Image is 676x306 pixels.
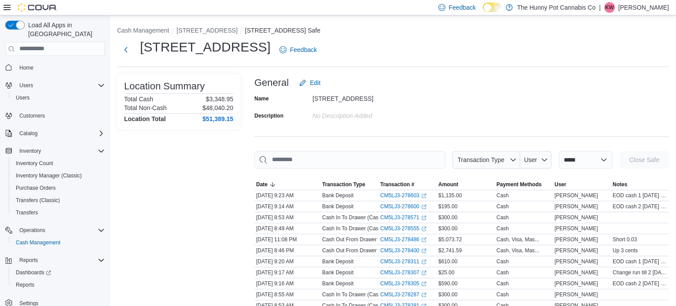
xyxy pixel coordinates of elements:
span: Transaction # [380,181,414,188]
span: Reports [12,280,105,290]
a: Users [12,92,33,103]
p: Bank Deposit [322,203,353,210]
nav: An example of EuiBreadcrumbs [117,26,669,37]
div: Cash, Visa, Mas... [496,236,539,243]
p: | [599,2,601,13]
span: Transfers (Classic) [12,195,105,206]
a: Customers [16,111,48,121]
span: Operations [16,225,105,236]
h3: General [254,77,289,88]
button: Customers [2,109,108,122]
label: Description [254,112,283,119]
span: [PERSON_NAME] [555,269,598,276]
span: Home [16,62,105,73]
span: [PERSON_NAME] [555,225,598,232]
div: Cash [496,192,509,199]
button: Cash Management [9,236,108,249]
button: User [520,151,551,169]
span: Feedback [449,3,476,12]
p: Cash Out From Drawer (Cash 2) [322,247,398,254]
button: Cash Management [117,27,169,34]
label: Name [254,95,269,102]
a: CM5LJ3-278571External link [380,214,426,221]
p: Bank Deposit [322,192,353,199]
span: [PERSON_NAME] [555,291,598,298]
span: $195.00 [438,203,457,210]
div: Cash, Visa, Mas... [496,247,539,254]
span: EOD cash 1 [DATE] $100x4 $50x5 $20x24 $5x1 [613,192,667,199]
span: User [555,181,566,188]
span: Catalog [16,128,105,139]
button: Purchase Orders [9,182,108,194]
span: $590.00 [438,280,457,287]
span: [PERSON_NAME] [555,236,598,243]
span: [PERSON_NAME] [555,280,598,287]
p: Bank Deposit [322,258,353,265]
p: Cash In To Drawer (Cash 2) [322,214,388,221]
div: Cash [496,291,509,298]
div: Cash [496,269,509,276]
button: Reports [16,255,41,265]
span: EOD cash 1 [DATE] $100x1 $50x4 $20x15 $10x1 [613,258,667,265]
span: Payment Methods [496,181,542,188]
div: Cash [496,203,509,210]
div: [DATE] 8:53 AM [254,212,320,223]
h1: [STREET_ADDRESS] [140,38,271,56]
a: CM5LJ3-278305External link [380,280,426,287]
span: Notes [613,181,627,188]
button: Next [117,41,135,59]
span: Customers [16,110,105,121]
button: Transaction Type [320,179,378,190]
button: Reports [2,254,108,266]
span: Inventory Count [12,158,105,169]
a: CM5LJ3-278400External link [380,247,426,254]
span: Cash Management [12,237,105,248]
span: EOD cash 2 [DATE] $100x1 $20x24 $10x1 [613,280,667,287]
button: Payment Methods [495,179,553,190]
div: [DATE] 8:55 AM [254,289,320,300]
div: Cash [496,214,509,221]
a: Feedback [276,41,320,59]
span: Amount [438,181,458,188]
button: User [553,179,611,190]
svg: External link [421,248,426,254]
svg: External link [421,259,426,265]
div: [DATE] 9:20 AM [254,256,320,267]
div: Cash [496,280,509,287]
h4: $51,389.15 [202,115,233,122]
span: Short 0.03 [613,236,637,243]
div: [DATE] 11:08 PM [254,234,320,245]
span: [PERSON_NAME] [555,247,598,254]
span: Purchase Orders [16,184,56,192]
span: $2,741.59 [438,247,462,254]
button: Date [254,179,320,190]
span: EOD cash 2 [DATE] $50x1 $20x7 $5x1 [613,203,667,210]
a: Transfers [12,207,41,218]
span: $1,135.00 [438,192,462,199]
button: Amount [437,179,495,190]
button: Transaction # [378,179,437,190]
span: Users [19,82,33,89]
span: User [524,156,537,163]
img: Cova [18,3,57,12]
a: CM5LJ3-278555External link [380,225,426,232]
input: This is a search bar. As you type, the results lower in the page will automatically filter. [254,151,445,169]
button: Users [2,79,108,92]
span: Close Safe [629,155,659,164]
span: Reports [16,281,34,288]
span: Home [19,64,33,71]
span: Users [12,92,105,103]
span: Dashboards [12,267,105,278]
span: Transfers [16,209,38,216]
span: Transaction Type [457,156,504,163]
span: Load All Apps in [GEOGRAPHIC_DATA] [25,21,105,38]
button: Home [2,61,108,74]
span: Operations [19,227,45,234]
span: Reports [16,255,105,265]
span: Edit [310,78,320,87]
svg: External link [421,215,426,221]
span: $300.00 [438,291,457,298]
svg: External link [421,270,426,276]
button: Inventory [16,146,44,156]
p: Bank Deposit [322,280,353,287]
